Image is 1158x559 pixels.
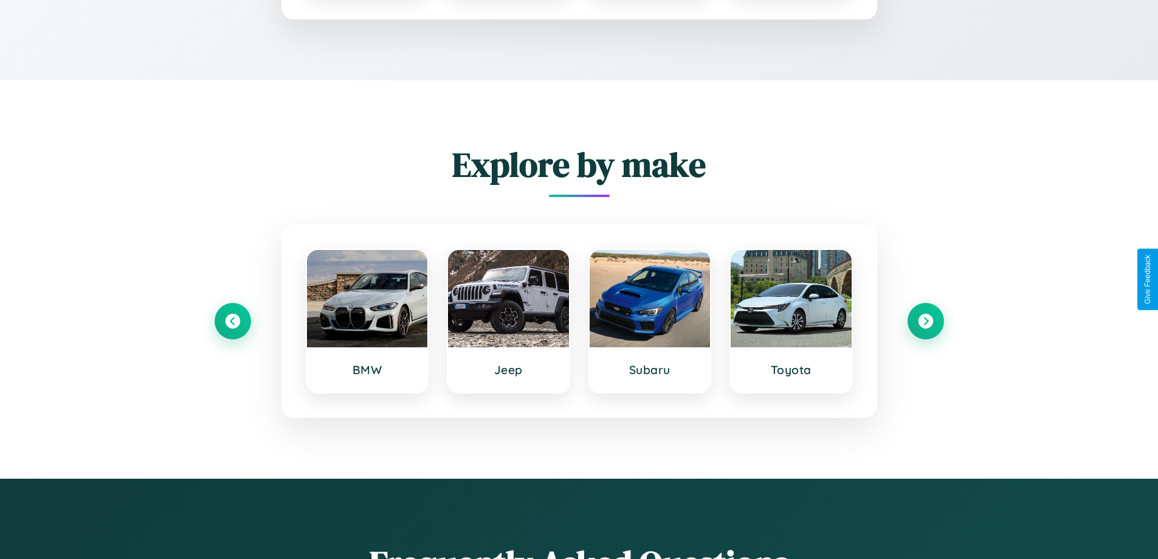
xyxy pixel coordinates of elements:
[215,141,944,188] h2: Explore by make
[602,363,698,377] h3: Subaru
[319,363,416,377] h3: BMW
[460,363,557,377] h3: Jeep
[1143,255,1152,304] div: Give Feedback
[743,363,839,377] h3: Toyota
